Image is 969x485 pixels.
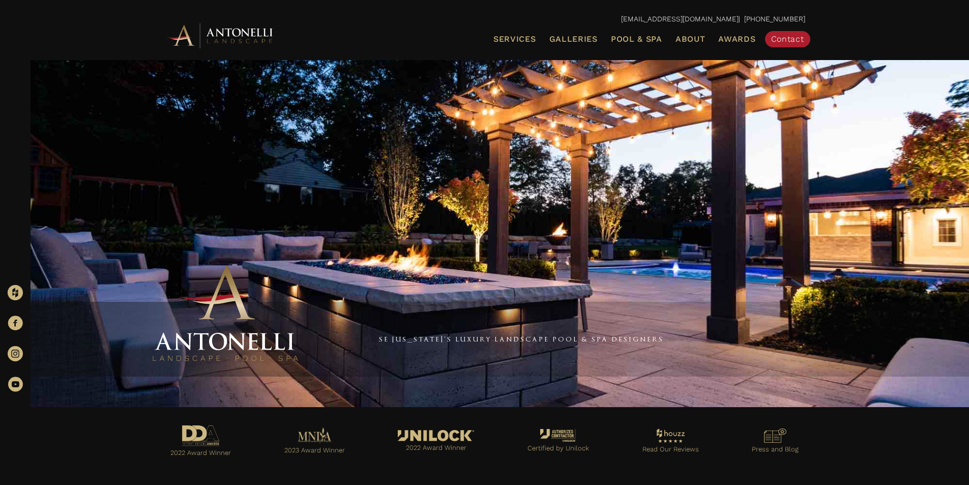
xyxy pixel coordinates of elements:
[8,285,23,300] img: Houzz
[511,426,606,458] a: Go to https://antonellilandscape.com/unilock-authorized-contractor/
[545,33,602,46] a: Galleries
[771,34,804,44] span: Contact
[164,21,276,49] img: Antonelli Horizontal Logo
[549,34,598,44] span: Galleries
[379,335,664,343] a: SE [US_STATE]'s Luxury Landscape Pool & Spa Designers
[149,261,302,366] img: Antonelli Stacked Logo
[611,34,662,44] span: Pool & Spa
[607,33,666,46] a: Pool & Spa
[493,35,536,43] span: Services
[489,33,540,46] a: Services
[626,426,715,459] a: Go to https://www.houzz.com/professionals/landscape-architects-and-landscape-designers/antonelli-...
[621,15,739,23] a: [EMAIL_ADDRESS][DOMAIN_NAME]
[676,35,706,43] span: About
[718,34,755,44] span: Awards
[381,427,491,457] a: Go to https://antonellilandscape.com/featured-projects/the-white-house/
[765,31,810,47] a: Contact
[164,13,805,26] p: | [PHONE_NUMBER]
[268,425,361,460] a: Go to https://antonellilandscape.com/pool-and-spa/dont-stop-believing/
[736,426,815,458] a: Go to https://antonellilandscape.com/press-media/
[714,33,759,46] a: Awards
[154,422,248,462] a: Go to https://antonellilandscape.com/pool-and-spa/executive-sweet/
[671,33,710,46] a: About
